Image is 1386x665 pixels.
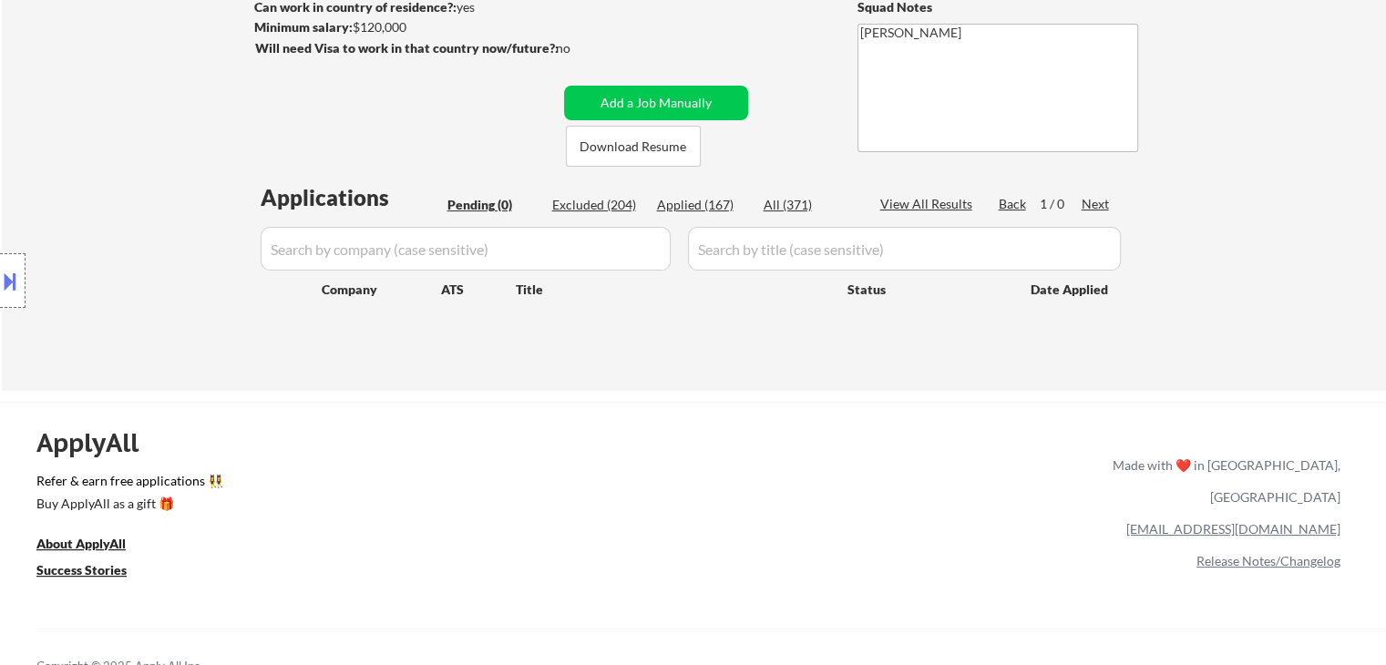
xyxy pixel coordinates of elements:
[880,195,978,213] div: View All Results
[1196,553,1340,568] a: Release Notes/Changelog
[566,126,701,167] button: Download Resume
[999,195,1028,213] div: Back
[36,562,127,578] u: Success Stories
[36,560,151,583] a: Success Stories
[552,196,643,214] div: Excluded (204)
[261,227,671,271] input: Search by company (case sensitive)
[36,494,219,517] a: Buy ApplyAll as a gift 🎁
[764,196,855,214] div: All (371)
[447,196,539,214] div: Pending (0)
[1031,281,1111,299] div: Date Applied
[254,18,558,36] div: $120,000
[556,39,608,57] div: no
[1105,449,1340,513] div: Made with ❤️ in [GEOGRAPHIC_DATA], [GEOGRAPHIC_DATA]
[36,497,219,510] div: Buy ApplyAll as a gift 🎁
[36,534,151,557] a: About ApplyAll
[322,281,441,299] div: Company
[36,475,732,494] a: Refer & earn free applications 👯‍♀️
[564,86,748,120] button: Add a Job Manually
[516,281,830,299] div: Title
[1040,195,1082,213] div: 1 / 0
[1082,195,1111,213] div: Next
[254,19,353,35] strong: Minimum salary:
[36,427,159,458] div: ApplyAll
[261,187,441,209] div: Applications
[657,196,748,214] div: Applied (167)
[36,536,126,551] u: About ApplyAll
[847,272,1004,305] div: Status
[1126,521,1340,537] a: [EMAIL_ADDRESS][DOMAIN_NAME]
[441,281,516,299] div: ATS
[688,227,1121,271] input: Search by title (case sensitive)
[255,40,559,56] strong: Will need Visa to work in that country now/future?:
